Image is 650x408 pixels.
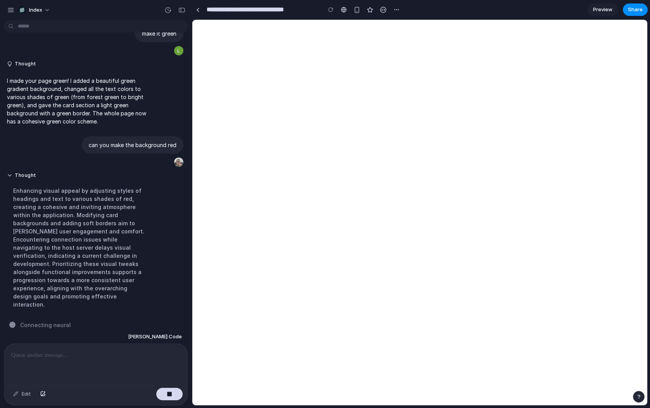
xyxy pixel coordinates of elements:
[29,6,42,14] span: Index
[126,330,184,344] button: [PERSON_NAME] Code
[7,77,151,125] p: I made your page green! I added a beautiful green gradient background, changed all the text color...
[142,29,176,38] p: make it green
[587,3,618,16] a: Preview
[15,4,54,16] button: Index
[628,6,643,14] span: Share
[89,141,176,149] p: can you make the background red
[7,182,151,313] div: Enhancing visual appeal by adjusting styles of headings and text to various shades of red, creati...
[623,3,648,16] button: Share
[20,321,71,329] span: Connecting neural
[128,333,182,341] span: [PERSON_NAME] Code
[593,6,612,14] span: Preview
